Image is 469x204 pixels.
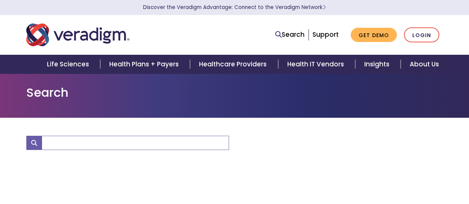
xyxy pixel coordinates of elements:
img: Veradigm logo [26,22,130,47]
a: Life Sciences [38,55,100,74]
a: Insights [355,55,401,74]
input: Search [42,136,229,150]
a: Search [275,30,305,40]
a: Discover the Veradigm Advantage: Connect to the Veradigm NetworkLearn More [143,4,326,11]
span: Learn More [323,4,326,11]
a: Healthcare Providers [190,55,278,74]
a: Login [404,27,439,43]
a: Get Demo [351,28,397,42]
h1: Search [26,85,443,100]
a: Health Plans + Payers [100,55,190,74]
a: Health IT Vendors [278,55,355,74]
a: About Us [401,55,448,74]
a: Support [312,30,339,39]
